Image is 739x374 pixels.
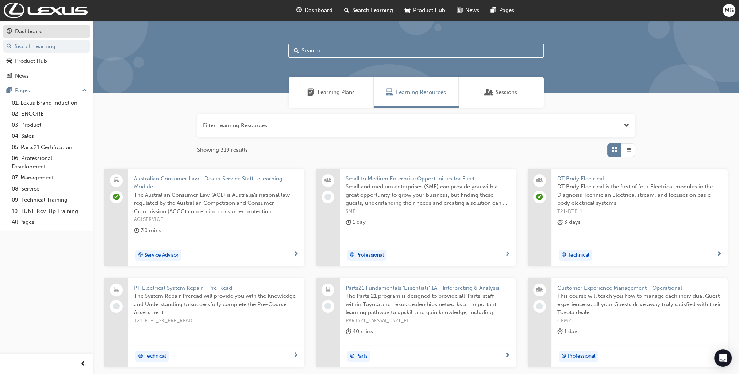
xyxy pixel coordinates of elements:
[293,251,299,258] span: next-icon
[317,88,355,97] span: Learning Plans
[114,176,119,185] span: laptop-icon
[346,292,510,317] span: The Parts 21 program is designed to provide all 'Parts' staff within Toyota and Lexus dealerships...
[9,108,90,120] a: 02. ENCORE
[324,194,331,200] span: learningRecordVerb_NONE-icon
[15,72,29,80] div: News
[82,86,87,96] span: up-icon
[9,97,90,109] a: 01. Lexus Brand Induction
[15,27,43,36] div: Dashboard
[465,6,479,15] span: News
[114,285,119,295] span: laptop-icon
[346,327,351,336] span: duration-icon
[725,6,734,15] span: MG
[561,352,566,361] span: target-icon
[536,194,543,200] span: learningRecordVerb_ATTEND-icon
[9,217,90,228] a: All Pages
[356,352,367,361] span: Parts
[356,251,384,260] span: Professional
[324,303,331,309] span: learningRecordVerb_NONE-icon
[15,57,47,65] div: Product Hub
[346,327,373,336] div: 40 mins
[289,77,374,108] a: Learning PlansLearning Plans
[451,3,485,18] a: news-iconNews
[396,88,446,97] span: Learning Resources
[104,169,304,266] a: Australian Consumer Law - Dealer Service Staff- eLearning ModuleThe Australian Consumer Law (ACL)...
[505,352,510,359] span: next-icon
[293,352,299,359] span: next-icon
[325,285,330,295] span: laptop-icon
[568,251,589,260] span: Technical
[9,172,90,183] a: 07. Management
[346,207,510,216] span: SME
[557,218,581,227] div: 3 days
[346,317,510,325] span: PARTS21_1AESSAI_0321_EL
[3,25,90,38] a: Dashboard
[113,303,120,309] span: learningRecordVerb_NONE-icon
[716,251,722,258] span: next-icon
[316,169,516,266] a: Small to Medium Enterprise Opportunities for FleetSmall and medium enterprises (SME) can provide ...
[626,146,631,154] span: List
[134,215,299,224] span: ACLSERVICE
[557,327,563,336] span: duration-icon
[3,54,90,68] a: Product Hub
[288,44,544,58] input: Search...
[568,352,596,361] span: Professional
[134,226,161,235] div: 30 mins
[134,292,299,317] span: The System Repair Preread will provide you with the Knowledge and Understanding to successfully c...
[485,88,493,97] span: Sessions
[537,285,542,295] span: people-icon
[346,175,510,183] span: Small to Medium Enterprise Opportunities for Fleet
[145,352,166,361] span: Technical
[4,3,88,18] img: Trak
[3,40,90,53] a: Search Learning
[714,349,732,367] div: Open Intercom Messenger
[7,73,12,79] span: news-icon
[113,194,120,200] span: learningRecordVerb_PASS-icon
[338,3,399,18] a: search-iconSearch Learning
[9,206,90,217] a: 10. TUNE Rev-Up Training
[9,142,90,153] a: 05. Parts21 Certification
[386,88,393,97] span: Learning Resources
[413,6,445,15] span: Product Hub
[9,120,90,131] a: 03. Product
[346,183,510,207] span: Small and medium enterprises (SME) can provide you with a great opportunity to grow your business...
[537,176,542,185] span: people-icon
[557,284,722,292] span: Customer Experience Management - Operational
[3,84,90,97] button: Pages
[15,86,30,95] div: Pages
[80,359,86,369] span: prev-icon
[405,6,410,15] span: car-icon
[346,218,366,227] div: 1 day
[346,284,510,292] span: Parts21 Fundamentals 'Essentials' 1A - Interpreting & Analysis
[305,6,332,15] span: Dashboard
[290,3,338,18] a: guage-iconDashboard
[557,183,722,207] span: DT Body Electrical is the first of four Electrical modules in the Diagnosis Technician Electrical...
[352,6,393,15] span: Search Learning
[612,146,617,154] span: Grid
[9,194,90,206] a: 09. Technical Training
[294,47,299,55] span: Search
[7,58,12,65] span: car-icon
[134,175,299,191] span: Australian Consumer Law - Dealer Service Staff- eLearning Module
[624,121,629,130] button: Open the filter
[138,352,143,361] span: target-icon
[350,250,355,260] span: target-icon
[374,77,459,108] a: Learning ResourcesLearning Resources
[561,250,566,260] span: target-icon
[528,169,728,266] a: DT Body ElectricalDT Body Electrical is the first of four Electrical modules in the Diagnosis Tec...
[350,352,355,361] span: target-icon
[145,251,178,260] span: Service Advisor
[399,3,451,18] a: car-iconProduct Hub
[491,6,496,15] span: pages-icon
[496,88,517,97] span: Sessions
[7,43,12,50] span: search-icon
[499,6,514,15] span: Pages
[723,4,735,17] button: MG
[316,278,516,368] a: Parts21 Fundamentals 'Essentials' 1A - Interpreting & AnalysisThe Parts 21 program is designed to...
[307,88,315,97] span: Learning Plans
[557,292,722,317] span: This course will teach you how to manage each individual Guest experience so all your Guests driv...
[3,23,90,84] button: DashboardSearch LearningProduct HubNews
[557,207,722,216] span: T21-DTEL1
